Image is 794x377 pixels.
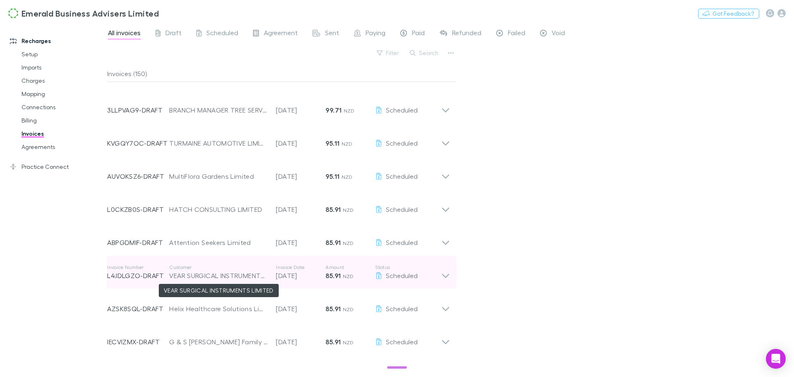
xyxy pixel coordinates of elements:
div: AUVOKSZ6-DRAFTMultiFlora Gardens Limited[DATE]95.11 NZDScheduled [100,156,457,190]
p: [DATE] [276,105,325,115]
span: NZD [343,207,354,213]
strong: 85.91 [325,338,341,346]
div: TURMAINE AUTOMOTIVE LIMITED [169,138,268,148]
div: MultiFlora Gardens Limited [169,171,268,181]
div: L0CKZB0S-DRAFTHATCH CONSULTING LIMITED[DATE]85.91 NZDScheduled [100,190,457,223]
span: Scheduled [386,172,418,180]
div: AZSK8SQL-DRAFTHelix Healthcare Solutions Limited[DATE]85.91 NZDScheduled [100,289,457,322]
a: Setup [13,48,112,61]
span: NZD [343,240,354,246]
div: IECVIZMX-DRAFTG & S [PERSON_NAME] Family Trust[DATE]85.91 NZDScheduled [100,322,457,355]
div: Attention Seekers Limited [169,238,268,247]
p: [DATE] [276,304,325,314]
span: Refunded [452,29,481,39]
p: [DATE] [276,271,325,281]
span: Scheduled [386,238,418,246]
p: Invoice Number [107,264,169,271]
span: Paying [366,29,385,39]
span: NZD [343,306,354,312]
div: 3LLPVAG9-DRAFTBRANCH MANAGER TREE SERVICES BOP LIMITED[DATE]99.71 NZDScheduled [100,90,457,123]
span: Scheduled [386,338,418,346]
div: Invoice NumberL4JDLGZO-DRAFTCustomerInvoice Date[DATE]Amount85.91 NZDStatusScheduled [100,256,457,289]
p: AUVOKSZ6-DRAFT [107,171,169,181]
p: [DATE] [276,204,325,214]
strong: 85.91 [325,305,341,313]
div: KVGQY7OC-DRAFTTURMAINE AUTOMOTIVE LIMITED[DATE]95.11 NZDScheduled [100,123,457,156]
div: BRANCH MANAGER TREE SERVICES BOP LIMITED [169,105,268,115]
p: Status [375,264,441,271]
button: Search [406,48,443,58]
p: ABPGDMIF-DRAFT [107,238,169,247]
a: Invoices [13,127,112,140]
a: Agreements [13,140,112,154]
span: Void [552,29,565,39]
p: KVGQY7OC-DRAFT [107,138,169,148]
a: Charges [13,74,112,87]
a: Recharges [2,34,112,48]
span: Paid [412,29,425,39]
p: [DATE] [276,337,325,347]
span: Sent [325,29,339,39]
p: 3LLPVAG9-DRAFT [107,105,169,115]
div: Helix Healthcare Solutions Limited [169,304,268,314]
span: Scheduled [206,29,238,39]
strong: 95.11 [325,139,340,147]
div: HATCH CONSULTING LIMITED [169,204,268,214]
strong: 85.91 [325,238,341,247]
p: IECVIZMX-DRAFT [107,337,169,347]
p: Amount [325,264,375,271]
button: Got Feedback? [698,9,759,19]
p: L4JDLGZO-DRAFT [107,271,169,281]
span: Scheduled [386,271,418,279]
a: Mapping [13,87,112,101]
button: Filter [373,48,404,58]
a: Connections [13,101,112,114]
span: Failed [508,29,525,39]
div: ABPGDMIF-DRAFTAttention Seekers Limited[DATE]85.91 NZDScheduled [100,223,457,256]
a: Practice Connect [2,160,112,173]
img: Emerald Business Advisers Limited's Logo [8,8,18,18]
span: Scheduled [386,305,418,312]
span: Draft [165,29,182,39]
div: Open Intercom Messenger [766,349,786,369]
span: Scheduled [386,205,418,213]
span: NZD [342,141,353,147]
p: Customer [169,264,268,271]
strong: 85.91 [325,271,341,280]
p: [DATE] [276,171,325,181]
p: AZSK8SQL-DRAFT [107,304,169,314]
p: Invoice Date [276,264,325,271]
span: NZD [343,339,354,346]
span: Agreement [264,29,298,39]
span: NZD [344,108,355,114]
div: G & S [PERSON_NAME] Family Trust [169,337,268,347]
strong: 85.91 [325,205,341,214]
a: Billing [13,114,112,127]
p: L0CKZB0S-DRAFT [107,204,169,214]
a: Emerald Business Advisers Limited [3,3,164,23]
span: NZD [342,174,353,180]
p: [DATE] [276,138,325,148]
strong: 99.71 [325,106,342,114]
span: Scheduled [386,139,418,147]
p: [DATE] [276,238,325,247]
a: Imports [13,61,112,74]
span: NZD [343,273,354,279]
div: VEAR SURGICAL INSTRUMENTS LIMITED [169,271,268,281]
h3: Emerald Business Advisers Limited [22,8,159,18]
span: Scheduled [386,106,418,114]
strong: 95.11 [325,172,340,180]
span: All invoices [108,29,141,39]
